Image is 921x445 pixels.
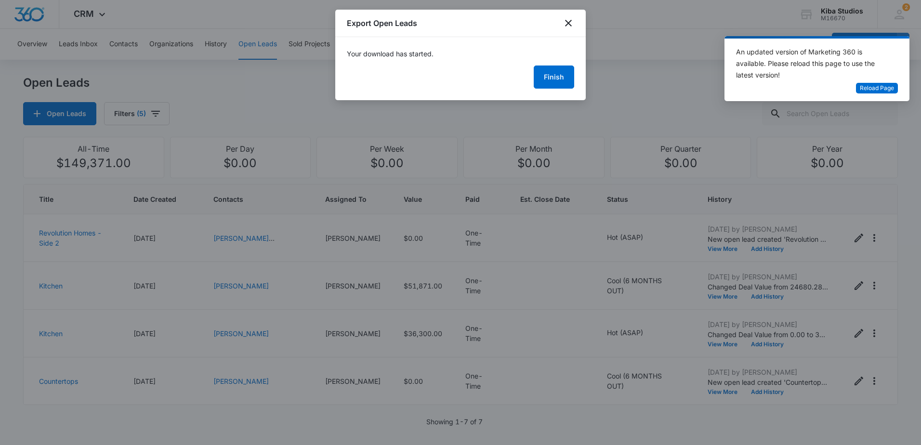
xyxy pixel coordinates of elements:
[856,83,898,94] button: Reload Page
[563,17,574,29] button: close
[860,84,894,93] span: Reload Page
[347,49,574,59] p: Your download has started.
[534,65,574,89] button: Finish
[736,46,886,81] div: An updated version of Marketing 360 is available. Please reload this page to use the latest version!
[347,17,417,29] h1: Export Open Leads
